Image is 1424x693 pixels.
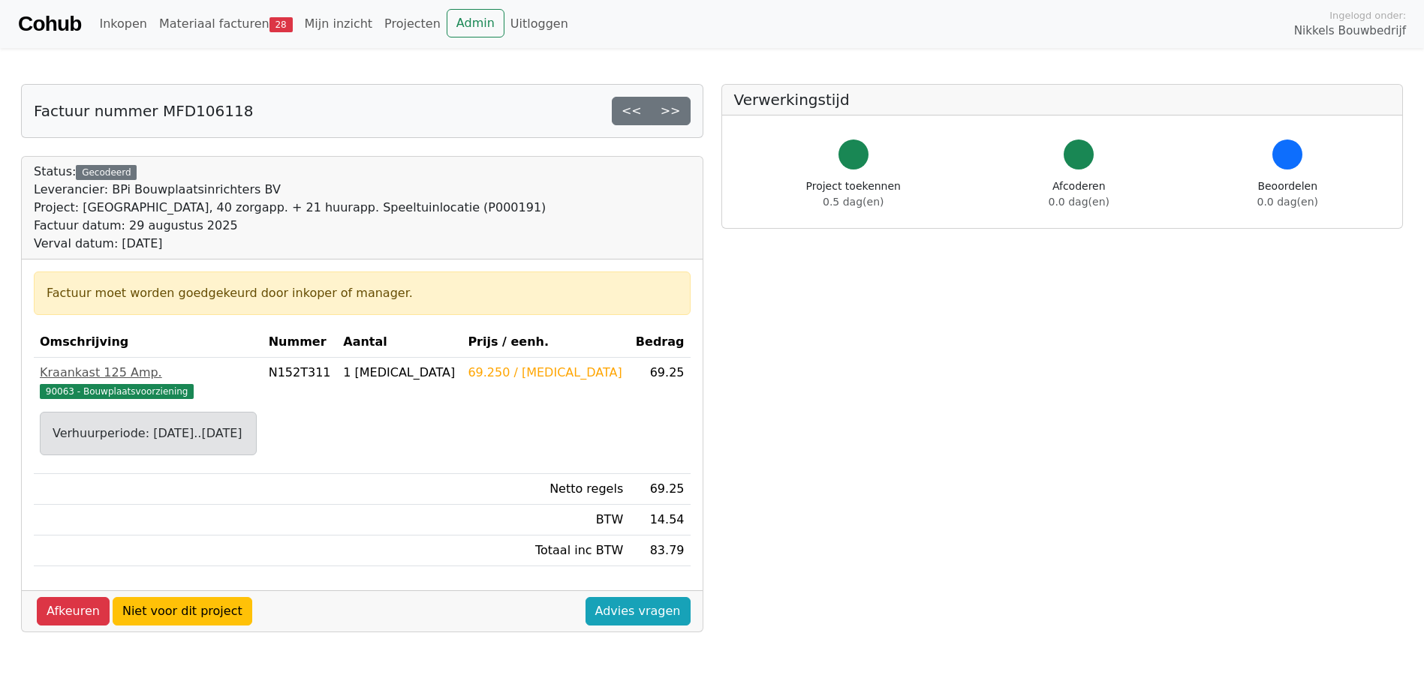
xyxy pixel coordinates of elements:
div: Factuur moet worden goedgekeurd door inkoper of manager. [47,284,678,302]
span: 90063 - Bouwplaatsvoorziening [40,384,194,399]
h5: Factuur nummer MFD106118 [34,102,253,120]
div: Project: [GEOGRAPHIC_DATA], 40 zorgapp. + 21 huurapp. Speeltuinlocatie (P000191) [34,199,546,217]
td: 69.25 [629,474,690,505]
div: Kraankast 125 Amp. [40,364,257,382]
a: >> [651,97,691,125]
div: Verhuurperiode: [DATE]..[DATE] [53,424,244,442]
div: 69.250 / [MEDICAL_DATA] [468,364,623,382]
th: Bedrag [629,327,690,358]
a: Projecten [378,9,447,39]
th: Nummer [263,327,338,358]
th: Omschrijving [34,327,263,358]
th: Aantal [337,327,462,358]
span: 0.0 dag(en) [1257,196,1318,208]
a: Materiaal facturen28 [153,9,299,39]
a: Advies vragen [586,597,691,625]
div: Leverancier: BPi Bouwplaatsinrichters BV [34,181,546,199]
div: Gecodeerd [76,165,137,180]
span: Ingelogd onder: [1329,8,1406,22]
h5: Verwerkingstijd [734,91,1391,109]
span: 0.0 dag(en) [1049,196,1109,208]
td: BTW [462,505,629,535]
th: Prijs / eenh. [462,327,629,358]
a: Inkopen [93,9,152,39]
div: Status: [34,163,546,253]
td: 14.54 [629,505,690,535]
td: Netto regels [462,474,629,505]
span: Nikkels Bouwbedrijf [1294,22,1406,40]
td: Totaal inc BTW [462,535,629,566]
td: N152T311 [263,358,338,474]
span: 0.5 dag(en) [823,196,884,208]
a: Uitloggen [504,9,574,39]
td: 69.25 [629,358,690,474]
div: 1 [MEDICAL_DATA] [343,364,456,382]
div: Factuur datum: 29 augustus 2025 [34,217,546,235]
div: Afcoderen [1049,178,1109,210]
a: Mijn inzicht [299,9,379,39]
span: 28 [269,17,293,32]
div: Verval datum: [DATE] [34,235,546,253]
td: 83.79 [629,535,690,566]
a: Admin [447,9,504,37]
a: << [612,97,652,125]
a: Niet voor dit project [113,597,252,625]
div: Project toekennen [806,178,901,210]
a: Afkeuren [37,597,110,625]
a: Kraankast 125 Amp.90063 - Bouwplaatsvoorziening [40,364,257,400]
a: Cohub [18,6,81,42]
div: Beoordelen [1257,178,1318,210]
